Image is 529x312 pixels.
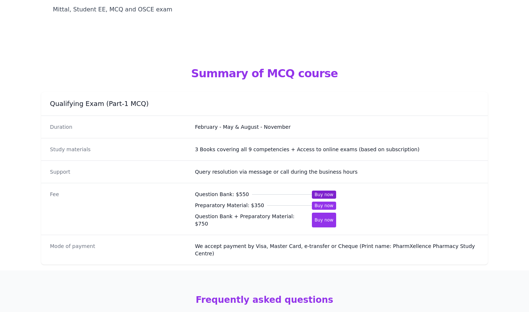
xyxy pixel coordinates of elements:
dd: February - May & August - November [195,123,479,131]
button: Buy now [312,202,336,210]
dt: Duration [50,123,189,131]
dd: We accept payment by Visa, Master Card, e-transfer or Cheque (Print name: PharmXellence Pharmacy ... [195,242,479,257]
span: Question Bank + Preparatory Material : $ 750 [195,213,312,227]
dt: Mode of payment [50,242,189,257]
div: Mittal, Student EE, MCQ and OSCE exam [53,5,172,14]
button: Buy now [312,191,336,199]
dd: Query resolution via message or call during the business hours [195,168,479,175]
span: Question Bank : $ 550 [195,191,252,198]
h3: Qualifying Exam (Part-1 MCQ) [50,99,479,108]
button: Buy now [312,213,336,227]
dt: Support [50,168,189,175]
h2: Summary of MCQ course [41,55,488,92]
dt: Fee [50,191,189,227]
dd: 3 Books covering all 9 competencies + Access to online exams (based on subscription) [195,146,479,153]
span: Preparatory Material : $ 350 [195,202,267,209]
h2: Frequently asked questions [123,294,406,306]
dt: Study materials [50,146,189,153]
